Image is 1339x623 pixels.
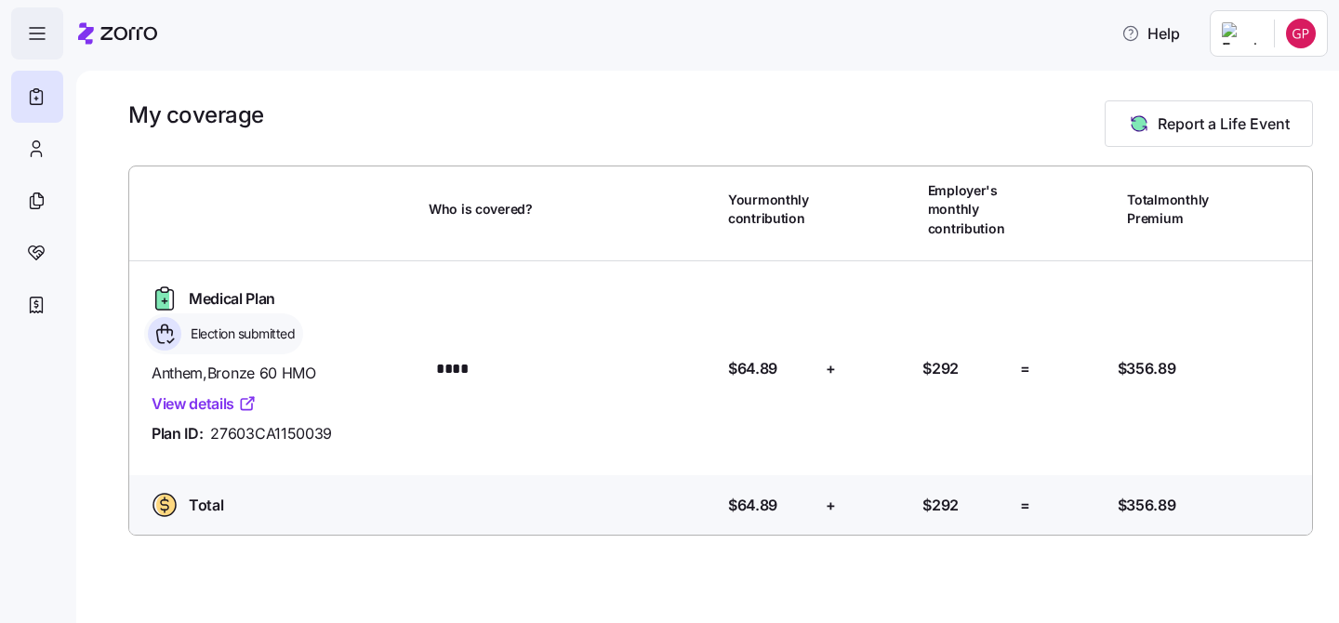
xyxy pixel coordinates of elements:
[152,422,203,445] span: Plan ID:
[1121,22,1180,45] span: Help
[128,100,264,129] h1: My coverage
[826,494,836,517] span: +
[189,287,275,311] span: Medical Plan
[1107,15,1195,52] button: Help
[1286,19,1316,48] img: 4e7b6a5c4ed394a8fa6c4bdbe2c5807b
[429,200,533,219] span: Who is covered?
[826,357,836,380] span: +
[210,422,332,445] span: 27603CA1150039
[152,392,257,416] a: View details
[1222,22,1259,45] img: Employer logo
[1020,494,1030,517] span: =
[189,494,223,517] span: Total
[152,362,414,385] span: Anthem , Bronze 60 HMO
[928,181,1013,238] span: Employer's monthly contribution
[185,325,295,343] span: Election submitted
[1020,357,1030,380] span: =
[728,357,777,380] span: $64.89
[1105,100,1313,147] button: Report a Life Event
[1127,191,1212,229] span: Total monthly Premium
[728,494,777,517] span: $64.89
[728,191,813,229] span: Your monthly contribution
[922,357,959,380] span: $292
[922,494,959,517] span: $292
[1118,357,1176,380] span: $356.89
[1118,494,1176,517] span: $356.89
[1158,113,1290,135] span: Report a Life Event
